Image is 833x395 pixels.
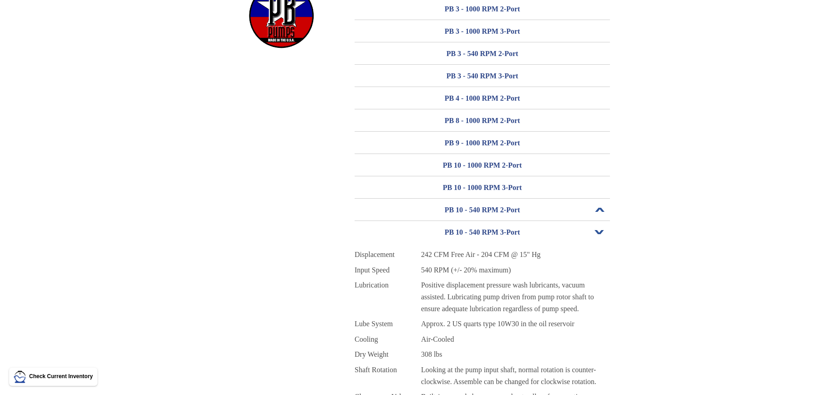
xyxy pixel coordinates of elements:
a: PB 10 - 540 RPM 2-PortOpen or Close [355,199,610,221]
div: Lube System [355,318,416,330]
img: LMT Icon [14,370,26,383]
a: PB 10 - 540 RPM 3-PortOpen or Close [355,221,610,243]
h3: PB 3 - 540 RPM 3-Port [355,69,610,83]
a: PB 4 - 1000 RPM 2-Port [355,87,610,109]
a: PB 10 - 1000 RPM 2-Port [355,154,610,176]
div: Air-Cooled [421,333,610,345]
div: Shaft Rotation [355,364,416,376]
div: 308 lbs [421,349,610,360]
div: 242 CFM Free Air - 204 CFM @ 15" Hg [421,249,610,261]
div: Dry Weight [355,349,416,360]
a: PB 8 - 1000 RPM 2-Port [355,110,610,131]
div: Input Speed [355,264,416,276]
h3: PB 10 - 540 RPM 2-Port [355,203,610,217]
a: PB 3 - 540 RPM 3-Port [355,65,610,87]
a: PB 10 - 1000 RPM 3-Port [355,177,610,198]
span: Open or Close [594,229,605,236]
div: Displacement [355,249,416,261]
a: PB 3 - 540 RPM 2-Port [355,43,610,64]
h3: PB 4 - 1000 RPM 2-Port [355,91,610,106]
a: PB 3 - 1000 RPM 3-Port [355,21,610,42]
span: Open or Close [594,207,605,213]
h3: PB 3 - 540 RPM 2-Port [355,46,610,61]
h3: PB 8 - 1000 RPM 2-Port [355,113,610,128]
a: PB 9 - 1000 RPM 2-Port [355,132,610,154]
div: Looking at the pump input shaft, normal rotation is counter-clockwise. Assemble can be changed fo... [421,364,610,387]
h3: PB 10 - 1000 RPM 3-Port [355,180,610,195]
div: Lubrication [355,279,416,291]
div: Cooling [355,333,416,345]
h3: PB 9 - 1000 RPM 2-Port [355,136,610,150]
div: 540 RPM (+/- 20% maximum) [421,264,610,276]
p: Check Current Inventory [29,372,93,381]
h3: PB 3 - 1000 RPM 3-Port [355,24,610,39]
div: Approx. 2 US quarts type 10W30 in the oil reservoir [421,318,610,330]
div: Positive displacement pressure wash lubricants, vacuum assisted. Lubricating pump driven from pum... [421,279,610,314]
h3: PB 10 - 540 RPM 3-Port [355,225,610,240]
h3: PB 3 - 1000 RPM 2-Port [355,2,610,16]
h3: PB 10 - 1000 RPM 2-Port [355,158,610,173]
